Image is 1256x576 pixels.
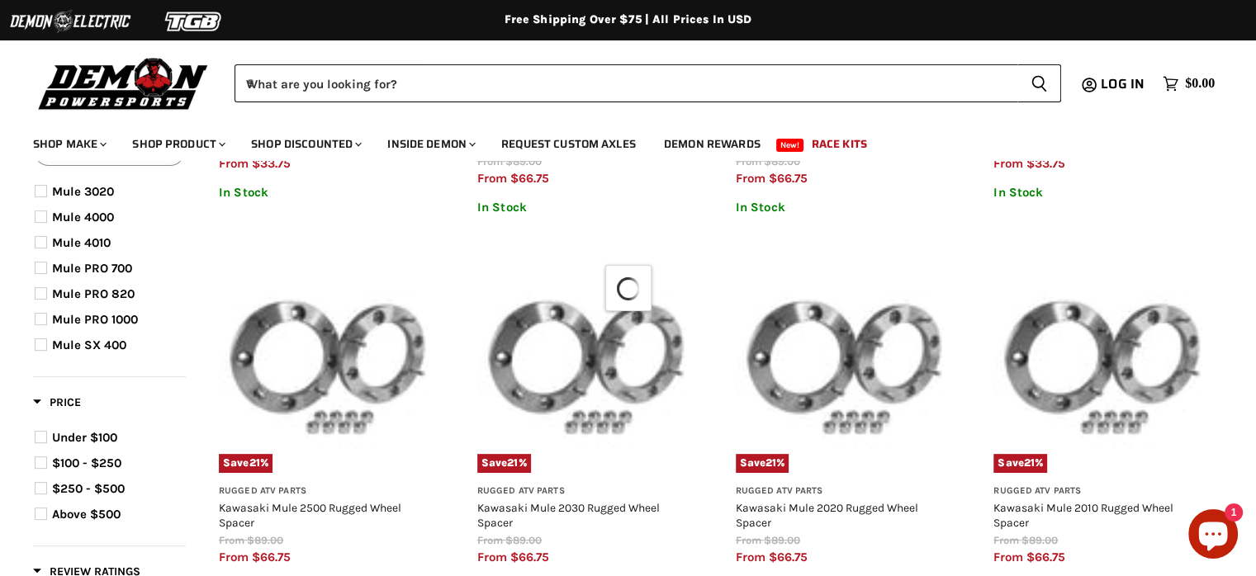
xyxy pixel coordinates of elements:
[219,485,436,498] h3: Rugged ATV Parts
[1017,64,1061,102] button: Search
[993,485,1211,498] h3: Rugged ATV Parts
[736,501,918,529] a: Kawasaki Mule 2020 Rugged Wheel Spacer
[52,261,132,276] span: Mule PRO 700
[776,139,804,152] span: New!
[249,456,260,469] span: 21
[239,127,372,161] a: Shop Discounted
[52,507,121,522] span: Above $500
[764,155,800,168] span: $89.00
[1021,534,1058,546] span: $89.00
[52,338,126,352] span: Mule SX 400
[120,127,235,161] a: Shop Product
[33,54,214,112] img: Demon Powersports
[993,186,1211,200] p: In Stock
[375,127,486,161] a: Inside Demon
[247,534,283,546] span: $89.00
[769,550,808,564] span: $66.75
[219,256,436,473] img: Kawasaki Mule 2500 Rugged Wheel Spacer
[505,534,542,546] span: $89.00
[477,501,660,529] a: Kawasaki Mule 2030 Rugged Wheel Spacer
[8,6,132,37] img: Demon Electric Logo 2
[505,155,542,168] span: $89.00
[52,235,111,250] span: Mule 4010
[765,456,776,469] span: 21
[1101,73,1145,94] span: Log in
[1185,76,1215,92] span: $0.00
[652,127,773,161] a: Demon Rewards
[52,210,114,224] span: Mule 4000
[235,64,1061,102] form: Product
[736,201,953,215] p: In Stock
[52,481,125,496] span: $250 - $500
[477,171,507,186] span: from
[52,456,121,470] span: $100 - $250
[219,156,249,171] span: from
[52,312,138,327] span: Mule PRO 1000
[477,155,503,168] span: from
[252,156,291,171] span: $33.75
[769,171,808,186] span: $66.75
[52,430,117,445] span: Under $100
[507,456,518,469] span: 21
[993,534,1019,546] span: from
[993,156,1023,171] span: from
[510,550,549,564] span: $66.75
[993,454,1047,472] span: Save %
[993,550,1023,564] span: from
[1154,72,1223,96] a: $0.00
[510,171,549,186] span: $66.75
[993,501,1173,529] a: Kawasaki Mule 2010 Rugged Wheel Spacer
[736,454,789,472] span: Save %
[736,550,765,564] span: from
[736,171,765,186] span: from
[219,186,436,200] p: In Stock
[477,256,694,473] a: Kawasaki Mule 2030 Rugged Wheel SpacerSave21%
[33,394,81,415] button: Filter by Price
[21,127,116,161] a: Shop Make
[799,127,879,161] a: Race Kits
[736,256,953,473] a: Kawasaki Mule 2020 Rugged Wheel SpacerSave21%
[1093,77,1154,92] a: Log in
[736,485,953,498] h3: Rugged ATV Parts
[219,256,436,473] a: Kawasaki Mule 2500 Rugged Wheel SpacerSave21%
[252,550,291,564] span: $66.75
[477,201,694,215] p: In Stock
[52,286,135,301] span: Mule PRO 820
[219,501,401,529] a: Kawasaki Mule 2500 Rugged Wheel Spacer
[736,256,953,473] img: Kawasaki Mule 2020 Rugged Wheel Spacer
[52,184,114,199] span: Mule 3020
[764,534,800,546] span: $89.00
[1026,550,1065,564] span: $66.75
[477,454,531,472] span: Save %
[993,256,1211,473] img: Kawasaki Mule 2010 Rugged Wheel Spacer
[219,534,244,546] span: from
[132,6,256,37] img: TGB Logo 2
[736,534,761,546] span: from
[1024,456,1035,469] span: 21
[477,550,507,564] span: from
[1026,156,1065,171] span: $33.75
[21,120,1211,161] ul: Main menu
[1183,509,1243,563] inbox-online-store-chat: Shopify online store chat
[219,550,249,564] span: from
[477,256,694,473] img: Kawasaki Mule 2030 Rugged Wheel Spacer
[993,256,1211,473] a: Kawasaki Mule 2010 Rugged Wheel SpacerSave21%
[33,395,81,409] span: Price
[219,454,273,472] span: Save %
[477,534,503,546] span: from
[235,64,1017,102] input: When autocomplete results are available use up and down arrows to review and enter to select
[489,127,648,161] a: Request Custom Axles
[736,155,761,168] span: from
[477,485,694,498] h3: Rugged ATV Parts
